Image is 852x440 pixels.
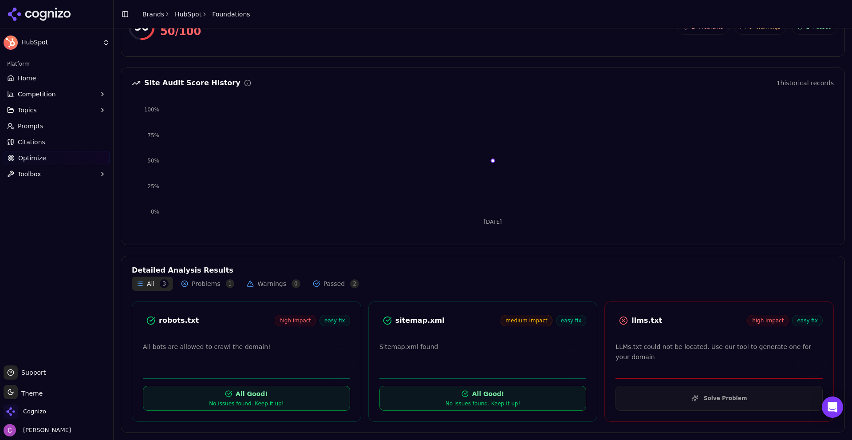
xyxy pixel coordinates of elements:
[142,10,250,19] nav: breadcrumb
[275,315,316,326] span: high impact
[18,138,45,147] span: Citations
[18,106,37,115] span: Topics
[4,36,18,50] img: HubSpot
[4,404,18,419] img: Cognizo
[747,315,789,326] span: high impact
[4,87,110,101] button: Competition
[20,426,71,434] span: [PERSON_NAME]
[132,277,173,291] button: All3
[319,315,350,326] span: easy fix
[160,279,169,288] span: 3
[308,277,363,291] button: Passed2
[18,122,43,131] span: Prompts
[209,400,284,407] div: No issues found. Keep it up!
[822,396,843,418] div: Open Intercom Messenger
[242,277,305,291] button: Warnings0
[615,386,823,411] button: Solve Problem
[484,219,502,225] tspan: [DATE]
[4,57,110,71] div: Platform
[132,79,251,87] div: Site Audit Score History
[151,209,159,215] tspan: 0%
[556,315,587,326] span: easy fix
[147,158,159,164] tspan: 50%
[18,170,41,178] span: Toolbox
[23,408,46,416] span: Cognizo
[472,389,504,398] div: All Good!
[142,11,164,18] a: Brands
[226,279,235,288] span: 1
[143,342,350,352] p: All bots are allowed to crawl the domain!
[18,90,56,99] span: Competition
[4,119,110,133] a: Prompts
[132,267,834,274] div: Detailed Analysis Results
[4,424,16,436] img: Chris Abouraad
[18,74,36,83] span: Home
[4,135,110,149] a: Citations
[212,10,250,19] span: Foundations
[631,315,747,326] div: llms.txt
[446,400,520,407] div: No issues found. Keep it up!
[175,10,201,19] a: HubSpot
[18,154,46,163] span: Optimize
[4,71,110,85] a: Home
[18,390,43,397] span: Theme
[792,315,823,326] span: easy fix
[379,342,587,352] p: Sitemap.xml found
[159,315,275,326] div: robots.txt
[4,404,46,419] button: Open organization switcher
[615,342,823,362] p: LLMs.txt could not be located. Use our tool to generate one for your domain
[350,279,359,288] span: 2
[144,107,159,113] tspan: 100%
[4,103,110,117] button: Topics
[18,368,46,377] span: Support
[501,315,552,326] span: medium impact
[4,424,71,436] button: Open user button
[160,24,206,39] div: 50 / 100
[395,315,501,326] div: sitemap.xml
[147,132,159,139] tspan: 75%
[236,389,268,398] div: All Good!
[4,167,110,181] button: Toolbox
[4,151,110,165] a: Optimize
[147,183,159,190] tspan: 25%
[177,277,239,291] button: Problems1
[292,279,300,288] span: 0
[777,79,834,87] div: 1 historical records
[21,39,99,47] span: HubSpot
